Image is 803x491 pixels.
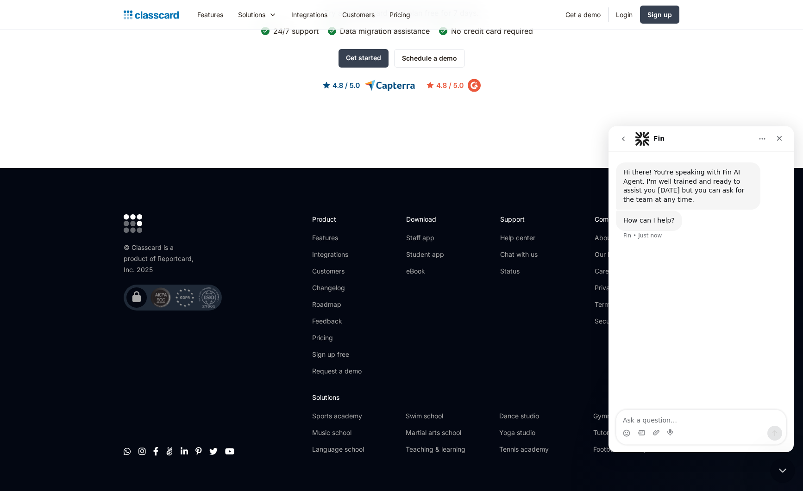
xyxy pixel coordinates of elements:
[312,267,362,276] a: Customers
[225,447,234,456] a: 
[647,10,672,19] div: Sign up
[595,250,656,259] a: Our blog
[640,6,679,24] a: Sign up
[124,242,198,275] div: © Classcard is a product of Reportcard, Inc. 2025
[406,214,444,224] h2: Download
[312,233,362,242] a: Features
[609,126,794,452] iframe: Intercom live chat
[451,26,533,36] div: No credit card required
[138,447,146,456] a: 
[124,447,131,456] a: 
[181,447,188,456] a: 
[595,214,656,224] h2: Company
[500,214,538,224] h2: Support
[312,333,362,342] a: Pricing
[593,428,679,437] a: Tutoring
[238,10,265,19] div: Solutions
[406,250,444,259] a: Student app
[284,4,335,25] a: Integrations
[406,445,492,454] a: Teaching & learning
[312,317,362,326] a: Feedback
[394,49,465,68] a: Schedule a demo
[499,411,585,421] a: Dance studio
[312,214,362,224] h2: Product
[312,300,362,309] a: Roadmap
[153,447,158,456] a: 
[499,445,585,454] a: Tennis academy
[195,447,202,456] a: 
[273,26,319,36] div: 24/7 support
[124,8,179,21] a: home
[312,411,398,421] a: Sports academy
[595,300,656,309] a: Terms
[382,4,418,25] a: Pricing
[609,4,640,25] a: Login
[190,4,231,25] a: Features
[500,233,538,242] a: Help center
[312,367,362,376] a: Request a demo
[406,428,492,437] a: Martial arts school
[340,26,430,36] div: Data migration assistance
[312,283,362,292] a: Changelog
[406,411,492,421] a: Swim school
[312,350,362,359] a: Sign up free
[312,250,362,259] a: Integrations
[406,267,444,276] a: eBook
[339,49,389,68] a: Get started
[595,317,656,326] a: Security
[558,4,608,25] a: Get a demo
[312,392,679,402] h2: Solutions
[312,445,398,454] a: Language school
[499,428,585,437] a: Yoga studio
[595,283,656,292] a: Privacy
[166,447,173,456] a: 
[231,4,284,25] div: Solutions
[500,250,538,259] a: Chat with us
[595,233,656,242] a: About us
[593,411,679,421] a: Gymnastics
[406,233,444,242] a: Staff app
[593,445,679,454] a: Football academy
[500,267,538,276] a: Status
[595,267,656,276] a: CareersWe're hiring!
[771,459,795,483] iframe: Intercom live chat
[209,447,218,456] a: 
[312,428,398,437] a: Music school
[335,4,382,25] a: Customers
